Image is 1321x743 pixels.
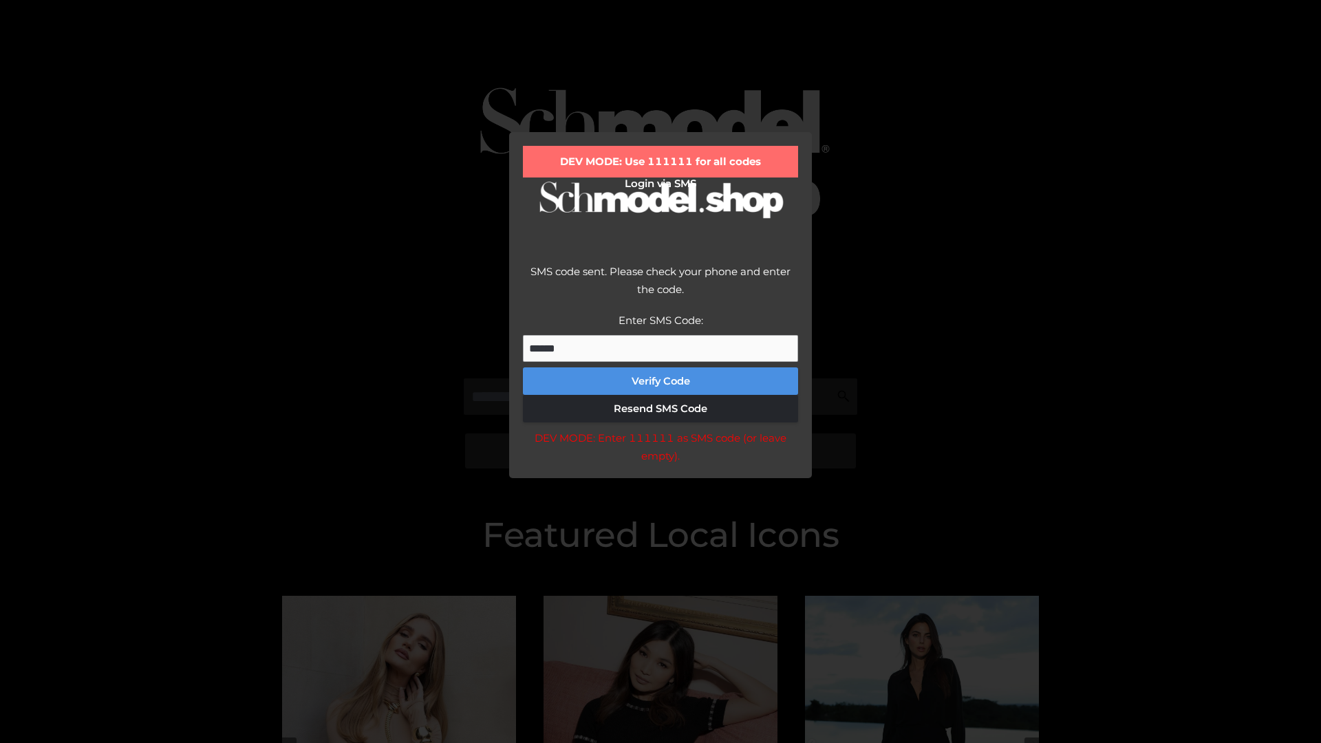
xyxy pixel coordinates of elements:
[523,367,798,395] button: Verify Code
[619,314,703,327] label: Enter SMS Code:
[523,395,798,422] button: Resend SMS Code
[523,263,798,312] div: SMS code sent. Please check your phone and enter the code.
[523,146,798,177] div: DEV MODE: Use 111111 for all codes
[523,429,798,464] div: DEV MODE: Enter 111111 as SMS code (or leave empty).
[523,177,798,190] h2: Login via SMS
